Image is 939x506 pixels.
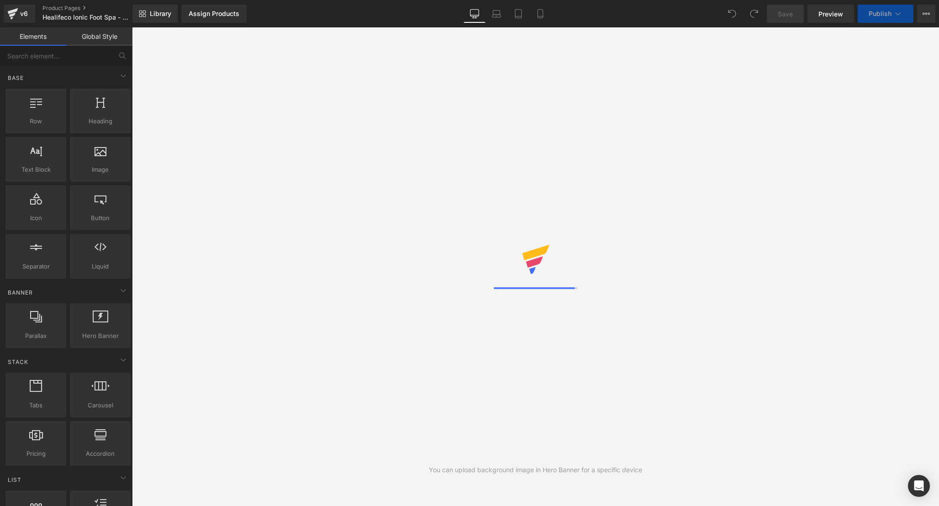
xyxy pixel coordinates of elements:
[73,449,128,459] span: Accordion
[73,331,128,341] span: Hero Banner
[818,9,843,19] span: Preview
[18,8,30,20] div: v6
[485,5,507,23] a: Laptop
[73,401,128,410] span: Carousel
[73,262,128,271] span: Liquid
[908,475,930,497] div: Open Intercom Messenger
[8,401,63,410] span: Tabs
[7,288,34,297] span: Banner
[189,10,239,17] div: Assign Products
[73,213,128,223] span: Button
[529,5,551,23] a: Mobile
[7,475,22,484] span: List
[7,358,29,366] span: Stack
[8,449,63,459] span: Pricing
[73,116,128,126] span: Heading
[917,5,935,23] button: More
[807,5,854,23] a: Preview
[507,5,529,23] a: Tablet
[7,74,25,82] span: Base
[66,27,132,46] a: Global Style
[8,165,63,174] span: Text Block
[4,5,35,23] a: v6
[8,262,63,271] span: Separator
[858,5,913,23] button: Publish
[132,5,178,23] a: New Library
[869,10,892,17] span: Publish
[745,5,763,23] button: Redo
[42,14,130,21] span: Healifeco Ionic Foot Spa - AppIQ V3
[8,116,63,126] span: Row
[723,5,741,23] button: Undo
[429,465,642,475] div: You can upload background image in Hero Banner for a specific device
[778,9,793,19] span: Save
[150,10,171,18] span: Library
[464,5,485,23] a: Desktop
[8,331,63,341] span: Parallax
[8,213,63,223] span: Icon
[73,165,128,174] span: Image
[42,5,148,12] a: Product Pages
